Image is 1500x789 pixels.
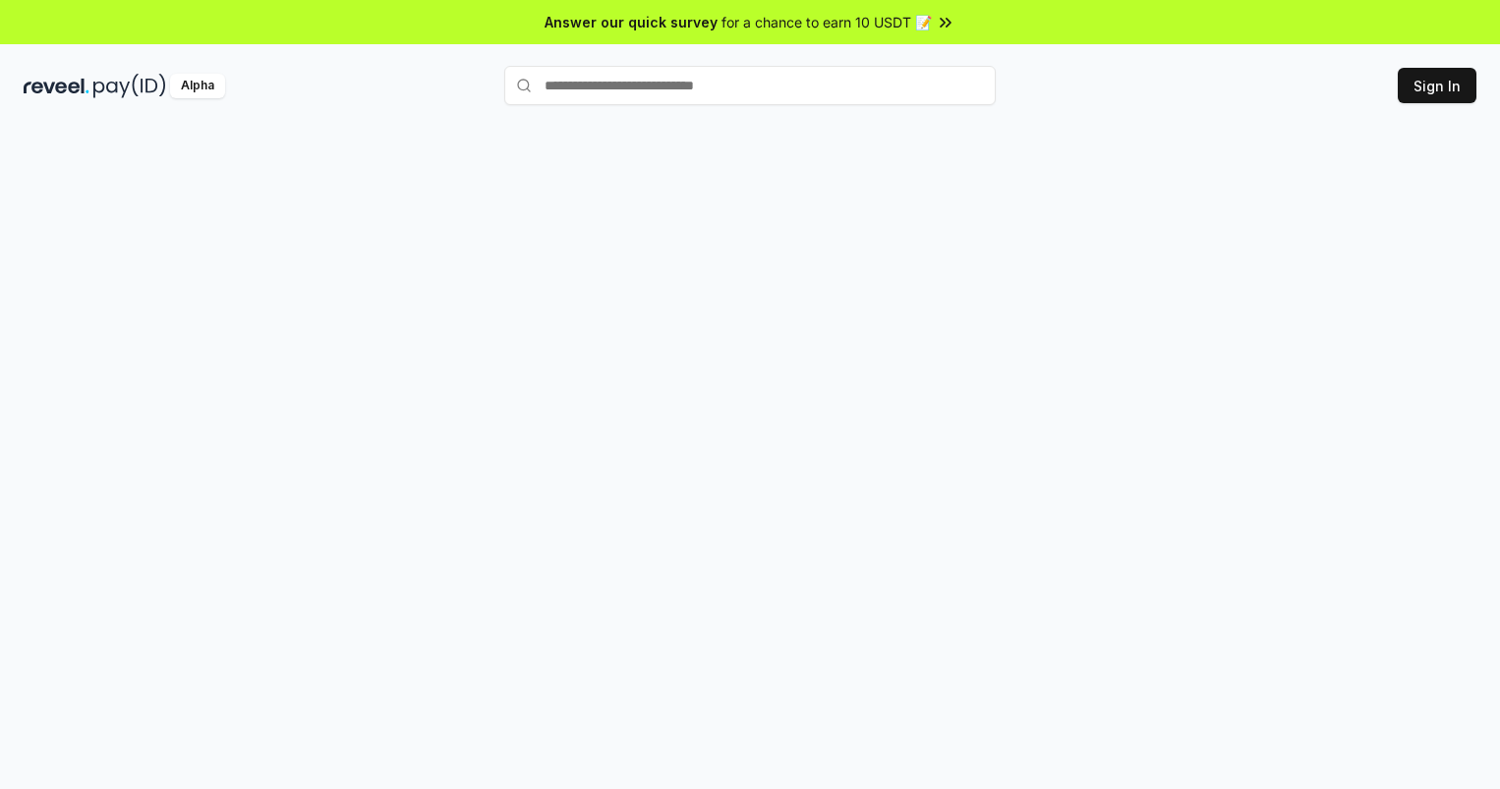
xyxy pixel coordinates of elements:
div: Alpha [170,74,225,98]
button: Sign In [1398,68,1476,103]
span: Answer our quick survey [545,12,718,32]
img: reveel_dark [24,74,89,98]
img: pay_id [93,74,166,98]
span: for a chance to earn 10 USDT 📝 [721,12,932,32]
